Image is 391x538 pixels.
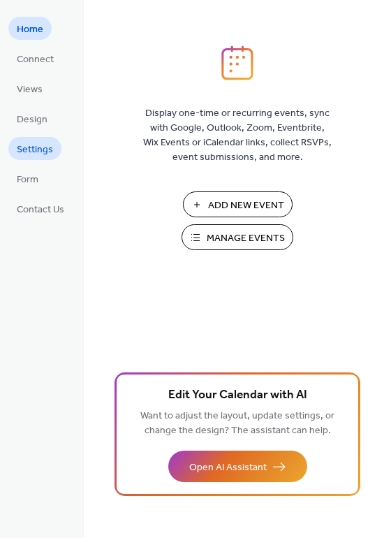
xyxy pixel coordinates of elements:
span: Display one-time or recurring events, sync with Google, Outlook, Zoom, Eventbrite, Wix Events or ... [143,106,332,165]
button: Open AI Assistant [168,451,307,482]
span: Home [17,22,43,37]
button: Manage Events [182,224,293,250]
a: Design [8,107,56,130]
span: Add New Event [208,198,284,213]
span: Design [17,112,47,127]
span: Views [17,82,43,97]
a: Views [8,77,51,100]
span: Contact Us [17,203,64,217]
a: Connect [8,47,62,70]
span: Settings [17,143,53,157]
span: Edit Your Calendar with AI [168,386,307,405]
a: Home [8,17,52,40]
span: Connect [17,52,54,67]
img: logo_icon.svg [221,45,253,80]
span: Open AI Assistant [189,460,267,475]
span: Manage Events [207,231,285,246]
span: Form [17,173,38,187]
a: Settings [8,137,61,160]
span: Want to adjust the layout, update settings, or change the design? The assistant can help. [140,407,334,440]
a: Contact Us [8,197,73,220]
a: Form [8,167,47,190]
button: Add New Event [183,191,293,217]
